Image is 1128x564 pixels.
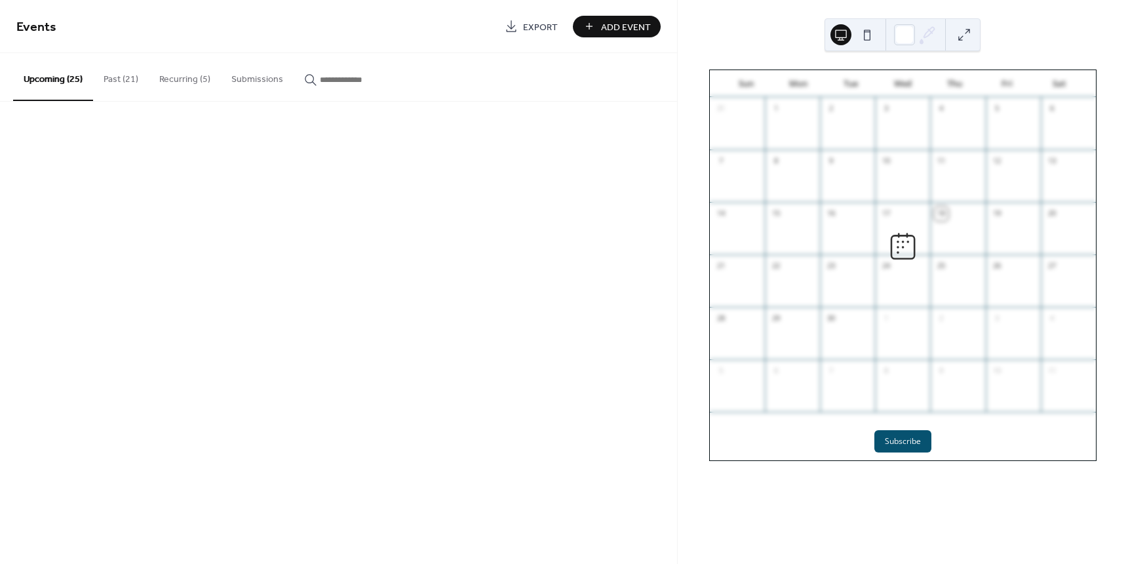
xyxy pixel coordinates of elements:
[824,259,838,273] div: 23
[495,16,568,37] a: Export
[990,102,1004,116] div: 5
[990,312,1004,326] div: 3
[824,312,838,326] div: 30
[714,154,728,169] div: 7
[1045,364,1059,378] div: 11
[772,71,825,97] div: Mon
[879,364,893,378] div: 8
[1045,102,1059,116] div: 6
[714,102,728,116] div: 31
[934,102,948,116] div: 4
[824,364,838,378] div: 7
[769,312,783,326] div: 29
[714,259,728,273] div: 21
[934,259,948,273] div: 25
[720,71,773,97] div: Sun
[934,207,948,221] div: 18
[990,154,1004,169] div: 12
[990,364,1004,378] div: 10
[990,207,1004,221] div: 19
[769,154,783,169] div: 8
[769,259,783,273] div: 22
[714,364,728,378] div: 5
[769,364,783,378] div: 6
[1045,259,1059,273] div: 27
[221,53,294,100] button: Submissions
[879,259,893,273] div: 24
[149,53,221,100] button: Recurring (5)
[824,207,838,221] div: 16
[879,154,893,169] div: 10
[874,430,931,453] button: Subscribe
[824,102,838,116] div: 2
[769,207,783,221] div: 15
[601,20,651,34] span: Add Event
[13,53,93,101] button: Upcoming (25)
[879,312,893,326] div: 1
[825,71,877,97] div: Tue
[1045,312,1059,326] div: 4
[934,364,948,378] div: 9
[16,14,56,40] span: Events
[714,312,728,326] div: 28
[1045,154,1059,169] div: 13
[990,259,1004,273] div: 26
[1033,71,1085,97] div: Sat
[876,71,929,97] div: Wed
[824,154,838,169] div: 9
[929,71,981,97] div: Thu
[714,207,728,221] div: 14
[879,207,893,221] div: 17
[769,102,783,116] div: 1
[879,102,893,116] div: 3
[573,16,661,37] button: Add Event
[934,312,948,326] div: 2
[981,71,1034,97] div: Fri
[93,53,149,100] button: Past (21)
[1045,207,1059,221] div: 20
[523,20,558,34] span: Export
[934,154,948,169] div: 11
